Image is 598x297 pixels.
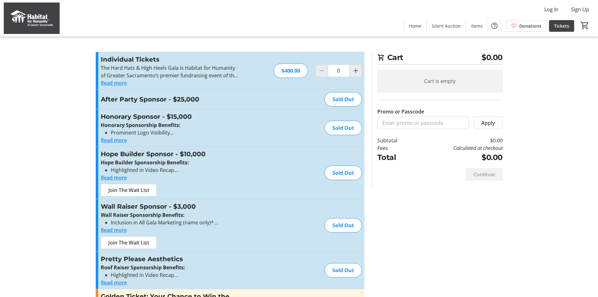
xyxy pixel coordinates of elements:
[108,186,149,194] span: Join The Wait List
[325,121,362,135] div: Sold Out
[101,264,185,271] strong: Roof Raiser Sponsorship Benefits:
[432,23,461,29] span: Silent Auction
[488,19,501,32] button: Help
[350,65,362,77] button: Increment by one
[274,63,308,78] div: $400.00
[101,212,185,218] strong: Wall Raiser Sponsorship Benefits:
[409,23,421,29] span: Home
[554,23,569,29] span: Tickets
[377,144,414,152] td: Fees
[519,23,541,29] span: Donations
[101,202,238,211] h3: Wall Raiser Sponsor - $3,000
[413,152,502,163] td: $0.00
[101,174,127,181] button: Read more
[101,226,127,234] button: Read more
[506,20,547,32] a: Donations
[377,108,424,115] label: Promo or Passcode
[4,3,60,34] img: Habitat for Humanity of Greater Sacramento's Logo
[111,219,238,226] li: Inclusion in All Gala Marketing (name only)*
[377,152,414,163] td: Total
[579,20,590,31] button: Cart
[471,23,483,29] span: Items
[101,279,127,286] button: Read more
[325,218,362,233] div: Sold Out
[101,95,238,104] h3: After Party Sponsor - $25,000
[101,79,127,87] button: Read more
[404,20,426,32] a: Home
[482,52,503,63] span: $0.00
[101,159,189,166] strong: Hope Builder Sponsorship Benefits:
[566,4,594,14] button: Sign Up
[101,64,238,79] p: The Hard Hats & High Heels Gala is Habitat for Humanity of Greater Sacramento’s premier fundraisi...
[481,119,495,127] span: Apply
[101,149,238,159] h3: Hope Builder Sponsor - $10,000
[101,55,238,64] h3: Individual Tickets
[377,70,503,92] div: Cart is empty
[101,236,157,249] button: Join The Wait List
[101,184,157,196] button: Join The Wait List
[101,122,180,129] strong: Honorary Sponsorship Benefits:
[539,4,563,14] button: Log In
[571,6,589,13] span: Sign Up
[377,117,469,129] input: Enter promo or passcode
[474,117,503,129] button: Apply
[427,20,466,32] a: Silent Auction
[101,254,238,264] h3: Pretty Please Aesthetics
[544,6,558,13] span: Log In
[377,137,414,144] td: Subtotal
[377,52,503,65] h2: Cart
[328,64,350,77] input: Individual Tickets Quantity
[466,20,488,32] a: Items
[325,166,362,180] div: Sold Out
[108,239,149,246] span: Join The Wait List
[325,92,362,107] div: Sold Out
[413,137,502,144] td: $0.00
[111,166,238,174] li: Highlighted in Video Recap
[413,144,502,152] td: Calculated at checkout
[101,112,238,121] h3: Honorary Sponsor - $15,000
[549,20,574,32] a: Tickets
[101,136,127,144] button: Read more
[325,263,362,278] div: Sold Out
[111,129,238,136] li: Prominent Logo Visibility
[111,271,238,279] li: Highlighted in Video Recap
